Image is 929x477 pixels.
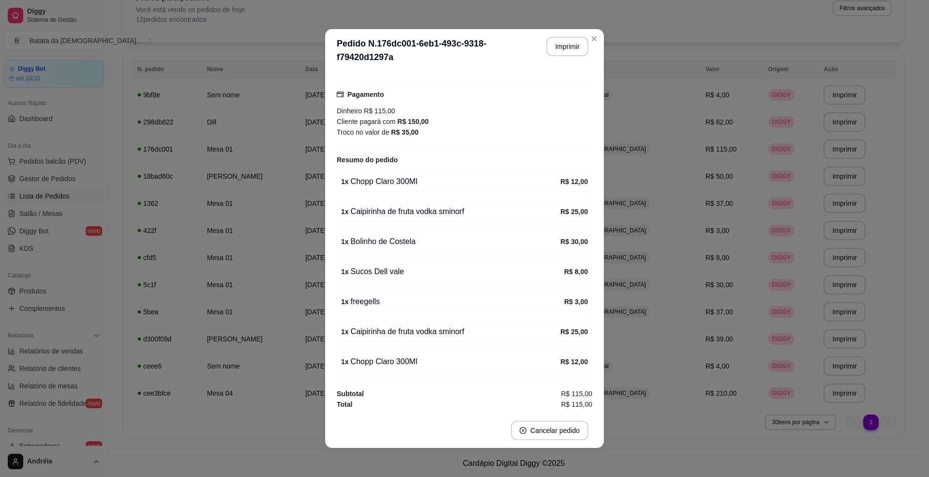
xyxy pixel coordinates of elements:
[511,421,588,440] button: close-circleCancelar pedido
[564,268,588,276] strong: R$ 8,00
[546,37,588,56] button: Imprimir
[341,206,560,217] div: Caipirinha de fruta vodka sminorf
[391,128,419,136] strong: R$ 35,00
[560,178,588,185] strong: R$ 12,00
[341,238,349,246] strong: 1 x
[560,358,588,366] strong: R$ 12,00
[337,128,391,136] span: Troco no valor de
[347,91,384,98] strong: Pagamento
[564,298,588,306] strong: R$ 3,00
[341,356,560,368] div: Chopp Claro 300Ml
[341,268,349,276] strong: 1 x
[560,238,588,246] strong: R$ 30,00
[337,118,397,125] span: Cliente pagará com
[337,107,362,115] span: Dinheiro
[337,91,344,98] span: credit-card
[337,37,539,64] h3: Pedido N. 176dc001-6eb1-493c-9318-f79420d1297a
[362,107,395,115] span: R$ 115,00
[337,400,352,408] strong: Total
[341,178,349,185] strong: 1 x
[341,326,560,338] div: Caipirinha de fruta vodka sminorf
[341,298,349,306] strong: 1 x
[561,388,592,399] span: R$ 115,00
[341,358,349,366] strong: 1 x
[341,266,564,277] div: Sucos Dell vale
[561,399,592,410] span: R$ 115,00
[341,296,564,308] div: freegells
[397,118,429,125] strong: R$ 150,00
[341,208,349,215] strong: 1 x
[586,31,602,46] button: Close
[520,427,526,434] span: close-circle
[341,176,560,187] div: Chopp Claro 300Ml
[560,328,588,336] strong: R$ 25,00
[341,328,349,336] strong: 1 x
[337,390,364,398] strong: Subtotal
[341,236,560,247] div: Bolinho de Costela
[337,156,398,164] strong: Resumo do pedido
[560,208,588,215] strong: R$ 25,00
